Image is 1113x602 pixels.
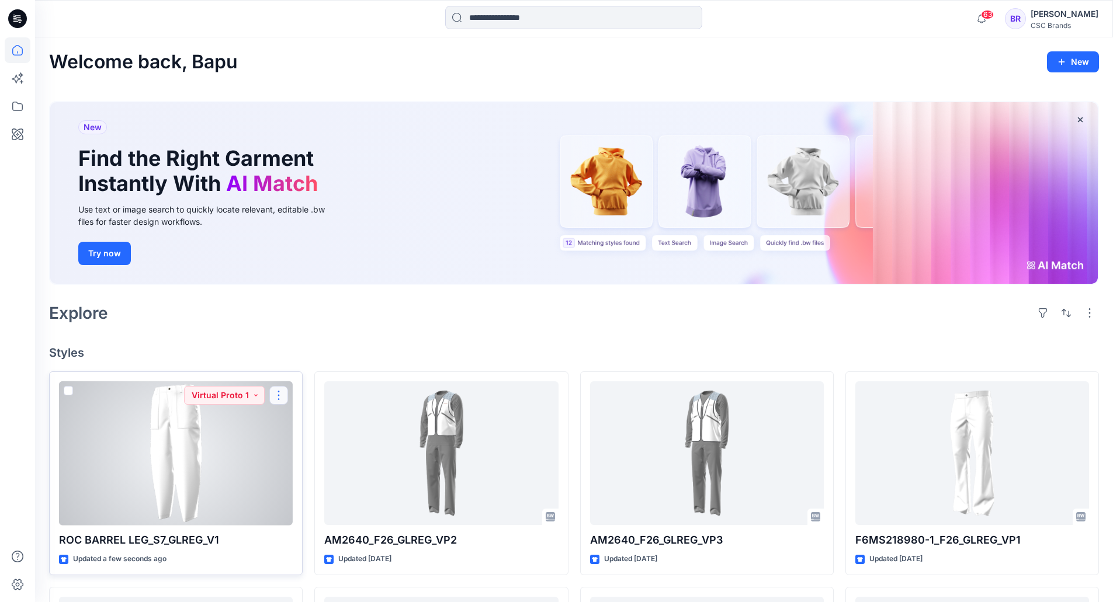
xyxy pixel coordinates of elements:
p: ROC BARREL LEG_S7_GLREG_V1 [59,532,293,548]
h1: Find the Right Garment Instantly With [78,146,324,196]
a: AM2640_F26_GLREG_VP3 [590,381,824,526]
div: Use text or image search to quickly locate relevant, editable .bw files for faster design workflows. [78,203,341,228]
button: Try now [78,242,131,265]
p: Updated [DATE] [869,553,923,565]
span: AI Match [226,170,318,196]
p: Updated [DATE] [338,553,391,565]
div: [PERSON_NAME] [1031,7,1098,21]
p: Updated [DATE] [604,553,657,565]
p: AM2640_F26_GLREG_VP3 [590,532,824,548]
button: New [1047,51,1099,72]
h2: Welcome back, Bapu [49,51,238,73]
div: BR [1005,8,1026,29]
h2: Explore [49,304,108,322]
a: F6MS218980-1_F26_GLREG_VP1 [855,381,1089,526]
p: AM2640_F26_GLREG_VP2 [324,532,558,548]
h4: Styles [49,346,1099,360]
div: CSC Brands [1031,21,1098,30]
a: AM2640_F26_GLREG_VP2 [324,381,558,526]
span: 63 [981,10,994,19]
a: ROC BARREL LEG_S7_GLREG_V1 [59,381,293,526]
p: F6MS218980-1_F26_GLREG_VP1 [855,532,1089,548]
p: Updated a few seconds ago [73,553,167,565]
span: New [84,120,102,134]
